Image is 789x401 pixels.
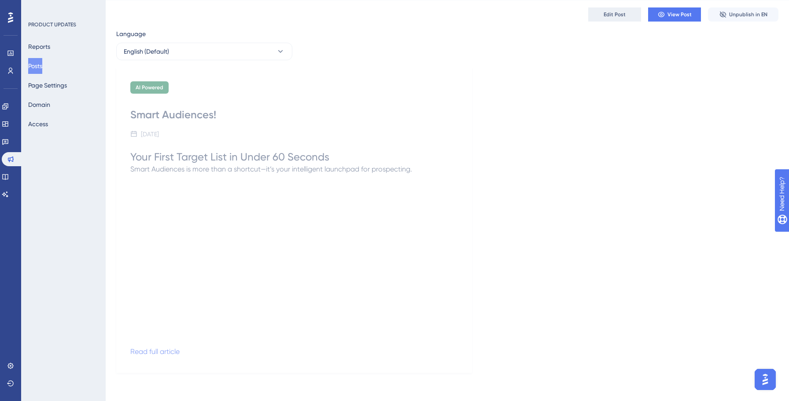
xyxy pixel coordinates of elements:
span: Smart Audiences is more than a shortcut—it’s your intelligent launchpad for prospecting. [130,165,412,173]
iframe: YouTube video player [130,185,377,324]
button: Access [28,116,48,132]
button: Page Settings [28,77,67,93]
div: PRODUCT UPDATES [28,21,76,28]
button: Reports [28,39,50,55]
span: Unpublish in EN [729,11,767,18]
button: View Post [648,7,701,22]
div: [DATE] [141,129,159,139]
button: Posts [28,58,42,74]
span: Your First Target List in Under 60 Seconds [130,151,329,163]
span: Edit Post [604,11,626,18]
span: Need Help? [21,2,55,13]
button: Edit Post [588,7,641,22]
div: AI Powered [130,81,169,94]
span: English (Default) [124,46,169,57]
div: Smart Audiences! [130,108,458,122]
button: Domain [28,97,50,113]
button: English (Default) [116,43,292,60]
span: Language [116,29,146,39]
a: Read full article [130,347,180,356]
iframe: UserGuiding AI Assistant Launcher [752,366,778,393]
button: Unpublish in EN [708,7,778,22]
span: View Post [667,11,692,18]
